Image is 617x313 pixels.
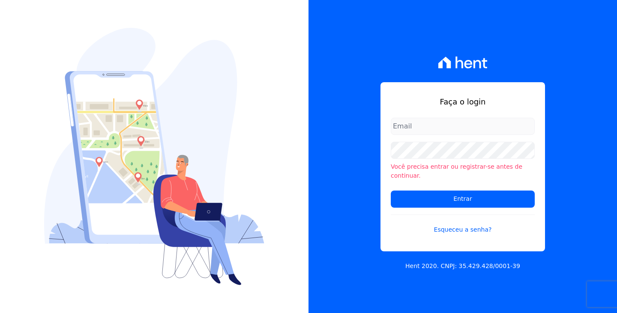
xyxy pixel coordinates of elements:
a: Esqueceu a senha? [391,215,535,234]
img: Login [44,28,264,285]
input: Entrar [391,191,535,208]
li: Você precisa entrar ou registrar-se antes de continuar. [391,162,535,180]
p: Hent 2020. CNPJ: 35.429.428/0001-39 [405,262,520,271]
input: Email [391,118,535,135]
h1: Faça o login [391,96,535,107]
